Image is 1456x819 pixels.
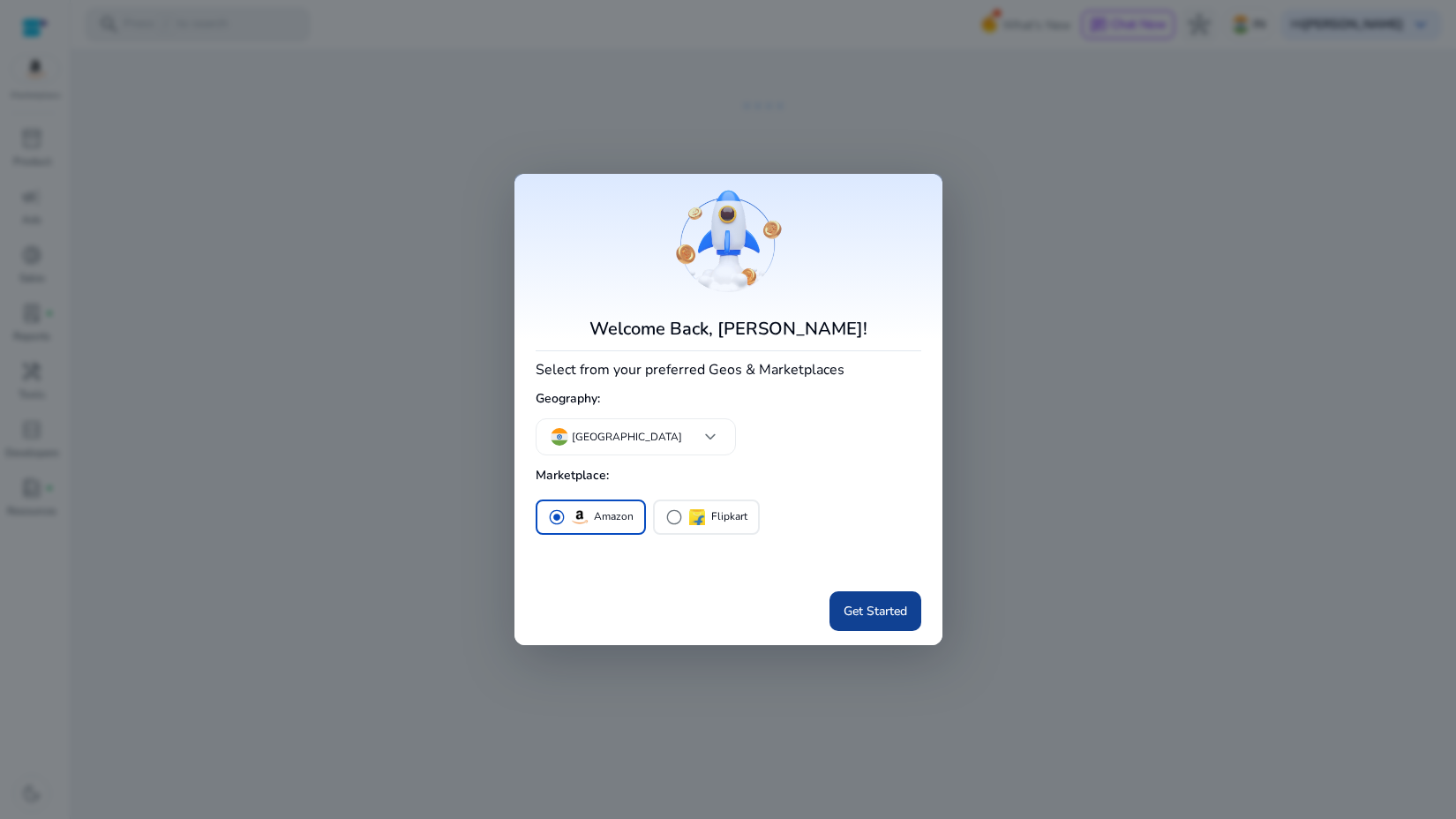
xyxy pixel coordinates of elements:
[829,591,921,631] button: Get Started
[569,507,590,528] img: amazon.svg
[536,385,921,414] h5: Geography:
[700,426,721,447] span: keyboard_arrow_down
[665,508,683,526] span: radio_button_unchecked
[572,429,682,445] p: [GEOGRAPHIC_DATA]
[711,507,747,526] p: Flipkart
[844,602,907,620] span: Get Started
[594,507,634,526] p: Amazon
[687,507,708,528] img: flipkart.svg
[551,428,568,446] img: in.svg
[536,462,921,491] h5: Marketplace:
[548,508,566,526] span: radio_button_checked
